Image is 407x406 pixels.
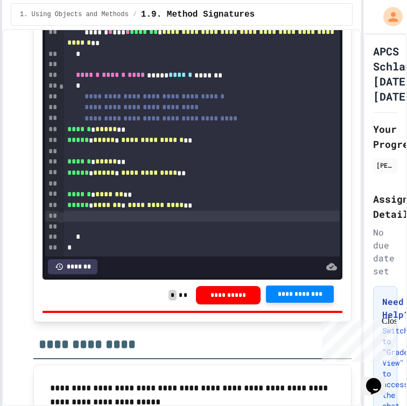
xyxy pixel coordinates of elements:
div: No due date set [373,226,397,277]
iframe: chat widget [362,363,396,395]
span: 1. Using Objects and Methods [20,10,129,19]
div: Chat with us now!Close [4,4,74,68]
h3: Need Help? [382,295,388,321]
div: [PERSON_NAME] [376,160,394,170]
h2: Assignment Details [373,191,397,222]
span: 1.9. Method Signatures [141,8,255,21]
h2: Your Progress [373,122,397,152]
span: / [133,10,137,19]
iframe: chat widget [318,316,396,362]
div: My Account [372,4,405,29]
